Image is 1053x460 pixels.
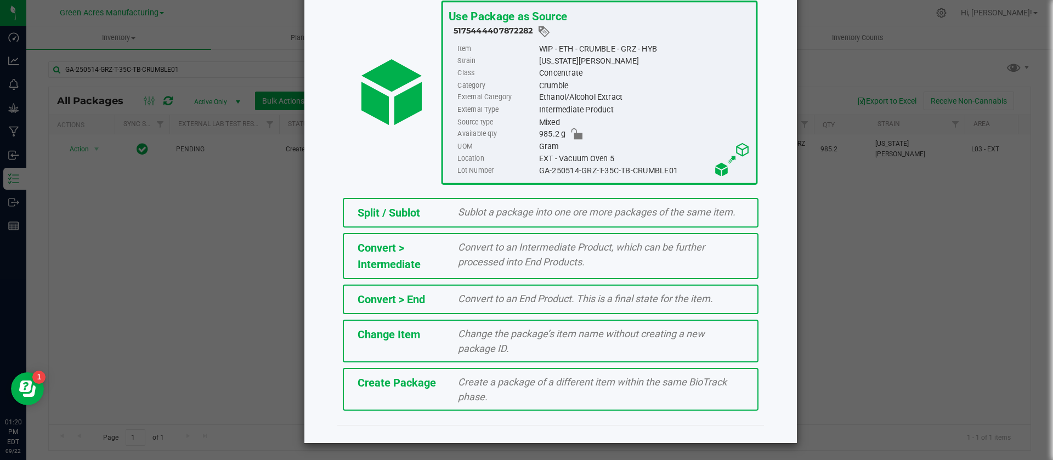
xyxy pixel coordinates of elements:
[458,206,735,218] span: Sublot a package into one ore more packages of the same item.
[539,79,750,92] div: Crumble
[539,67,750,79] div: Concentrate
[457,164,536,177] label: Lot Number
[539,104,750,116] div: Intermediate Product
[32,371,46,384] iframe: Resource center unread badge
[539,140,750,152] div: Gram
[458,241,705,268] span: Convert to an Intermediate Product, which can be further processed into End Products.
[358,328,420,341] span: Change Item
[458,328,705,354] span: Change the package’s item name without creating a new package ID.
[358,376,436,389] span: Create Package
[358,293,425,306] span: Convert > End
[539,152,750,164] div: EXT - Vacuum Oven 5
[539,43,750,55] div: WIP - ETH - CRUMBLE - GRZ - HYB
[457,116,536,128] label: Source type
[458,293,713,304] span: Convert to an End Product. This is a final state for the item.
[458,376,727,402] span: Create a package of a different item within the same BioTrack phase.
[457,152,536,164] label: Location
[358,241,421,271] span: Convert > Intermediate
[448,9,567,23] span: Use Package as Source
[539,128,565,140] span: 985.2 g
[457,43,536,55] label: Item
[457,67,536,79] label: Class
[457,92,536,104] label: External Category
[539,164,750,177] div: GA-250514-GRZ-T-35C-TB-CRUMBLE01
[539,116,750,128] div: Mixed
[11,372,44,405] iframe: Resource center
[457,79,536,92] label: Category
[457,104,536,116] label: External Type
[457,128,536,140] label: Available qty
[457,55,536,67] label: Strain
[358,206,420,219] span: Split / Sublot
[454,25,750,38] div: 5175444407872282
[457,140,536,152] label: UOM
[539,55,750,67] div: [US_STATE][PERSON_NAME]
[539,92,750,104] div: Ethanol/Alcohol Extract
